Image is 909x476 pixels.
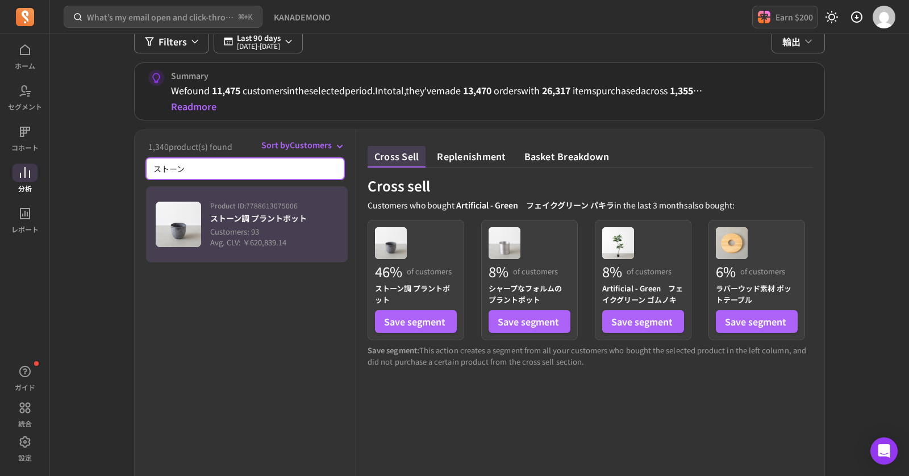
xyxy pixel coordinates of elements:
button: What’s my email open and click-through rate?⌘+K [64,6,262,28]
p: 8% [602,264,622,279]
p: Last 90 days [237,34,281,43]
p: Avg. CLV: ￥620,839.14 [210,237,307,248]
p: Customers: 93 [210,226,307,237]
p: セグメント [8,102,42,111]
p: of customers [740,266,785,277]
button: ガイド [12,360,37,394]
button: Sort byCustomers [261,139,345,151]
span: 輸出 [782,35,800,48]
p: ラバーウッド素材 ポットテーブル [716,283,798,306]
p: Earn $200 [775,11,813,23]
div: Open Intercom Messenger [870,437,898,465]
img: Product image [156,202,201,247]
p: of customers [513,266,558,277]
span: 1,355 [668,83,702,97]
p: of customers [407,266,452,277]
span: 1,340 product(s) found [148,141,232,152]
p: Summary [171,70,811,81]
button: 輸出 [772,30,825,53]
a: Basket breakdown [518,146,616,168]
input: search product [146,158,344,179]
img: ストーン調 プラントポット [375,227,407,259]
kbd: K [248,13,253,22]
p: 統合 [18,419,32,428]
p: ホーム [15,61,35,70]
p: 46% [375,264,402,279]
p: ストーン調 プラントポット [210,212,307,224]
img: Artificial - Green フェイクグリーン ゴムノキ [602,227,634,259]
a: Save segment [602,310,684,333]
button: Filters [134,30,209,53]
p: 設定 [18,453,32,462]
p: This action creates a segment from all your customers who bought the selected product in the left... [368,345,813,367]
span: 11,475 [210,83,243,97]
p: シャープなフォルムの プラントポット [489,283,570,306]
span: Filters [159,35,187,48]
p: ストーン調 プラントポット [375,283,457,306]
p: Cross sell [368,177,735,195]
a: Replenishment [430,146,512,168]
span: Save segment: [368,345,419,356]
img: avatar [873,6,895,28]
button: Readmore [171,99,216,113]
p: ガイド [15,383,35,392]
p: 6% [716,264,736,279]
p: Artificial - Green フェイクグリーン ゴムノキ [602,283,684,306]
p: 8% [489,264,508,279]
button: Last 90 days[DATE]-[DATE] [214,30,303,53]
button: Product ID:7788613075006ストーン調 プラントポットCustomers: 93 Avg. CLV: ￥620,839.14 [146,186,348,262]
span: Sort by Customers [261,139,332,151]
span: 3 months [651,199,688,211]
img: シャープなフォルムの プラントポット [489,227,520,259]
button: KANADEMONO [267,7,337,27]
button: Earn $200 [752,6,818,28]
span: 13,470 [461,83,494,97]
span: + [239,11,253,23]
p: 分析 [18,184,32,193]
kbd: ⌘ [238,10,244,24]
a: Save segment [375,310,457,333]
p: Customers who bought in the last also bought: [368,199,735,211]
p: [DATE] - [DATE] [237,43,281,49]
span: 26,317 [540,83,573,97]
a: Cross sell [368,146,426,168]
span: Artificial - Green フェイクグリーン パキラ [456,199,614,211]
a: Save segment [716,310,798,333]
p: コホート [11,143,39,152]
img: ラバーウッド素材 ポットテーブル [716,227,748,259]
div: We found customers in the selected period. In total, they've made orders with items purchased acr... [171,83,811,97]
span: KANADEMONO [274,11,331,23]
a: Save segment [489,310,570,333]
p: レポート [11,225,39,234]
p: of customers [627,266,672,277]
button: Toggle dark mode [820,6,843,28]
p: Product ID: 7788613075006 [210,201,307,210]
p: What’s my email open and click-through rate? [87,11,234,23]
